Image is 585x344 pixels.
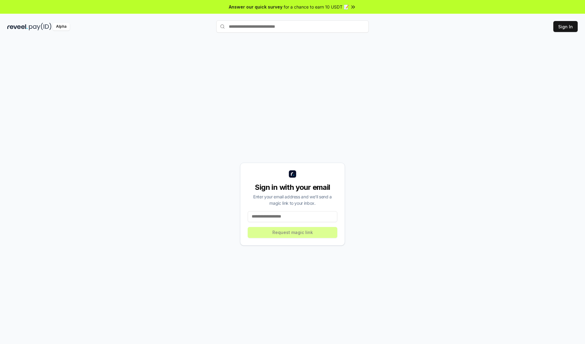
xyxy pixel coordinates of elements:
img: pay_id [29,23,51,30]
button: Sign In [553,21,578,32]
img: reveel_dark [7,23,28,30]
div: Enter your email address and we’ll send a magic link to your inbox. [248,193,337,206]
div: Alpha [53,23,70,30]
span: Answer our quick survey [229,4,282,10]
span: for a chance to earn 10 USDT 📝 [284,4,349,10]
img: logo_small [289,170,296,178]
div: Sign in with your email [248,183,337,192]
